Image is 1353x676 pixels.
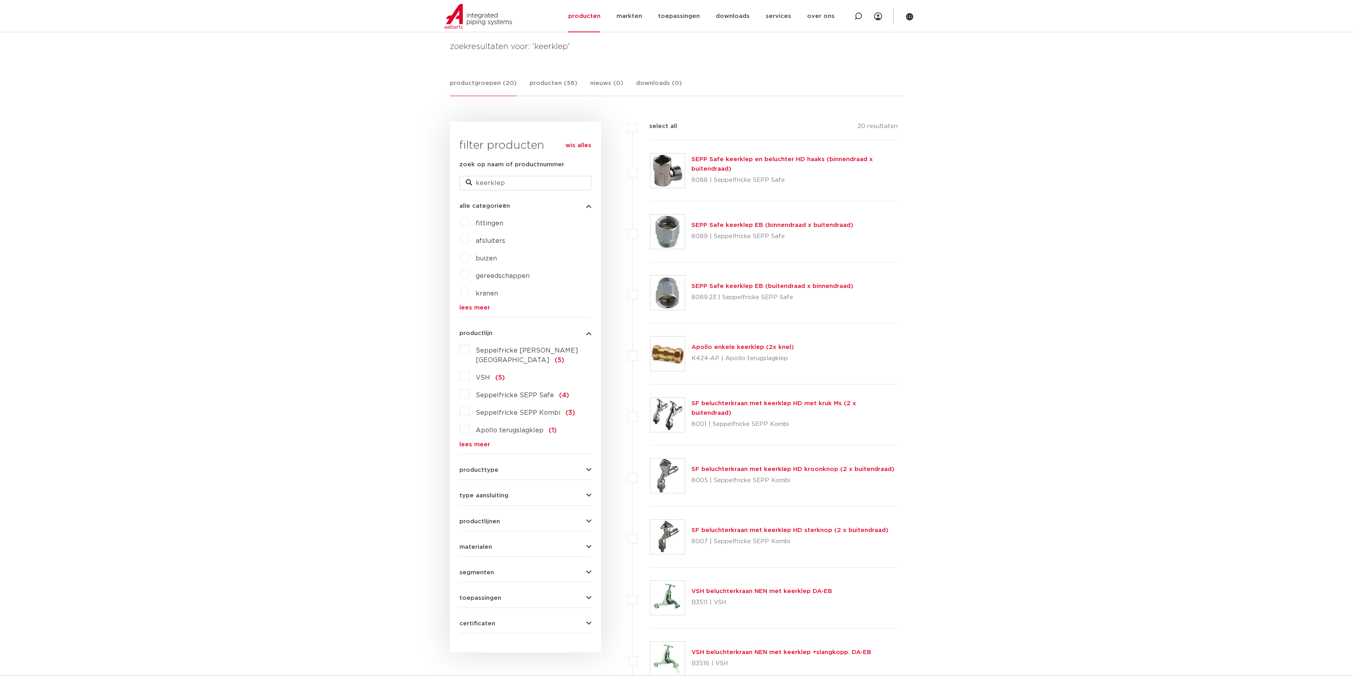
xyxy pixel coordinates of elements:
a: productgroepen (20) [450,79,517,96]
label: select all [637,122,677,131]
img: Thumbnail for SEPP Safe keerklep en beluchter HD haaks (binnendraad x buitendraad) [650,154,685,188]
img: Thumbnail for SEPP Safe keerklep EB (binnendraad x buitendraad) [650,215,685,249]
span: Seppelfricke [PERSON_NAME][GEOGRAPHIC_DATA] [476,347,578,363]
span: (5) [495,374,505,381]
span: Apollo terugslagklep [476,427,544,434]
a: VSH beluchterkraan NEN met keerklep +slangkopp. DA-EB [691,649,871,655]
span: certificaten [459,621,495,627]
button: segmenten [459,570,591,575]
a: buizen [476,255,497,262]
a: SEPP Safe keerklep EB (buitendraad x binnendraad) [691,283,853,289]
label: zoek op naam of productnummer [459,160,564,169]
span: segmenten [459,570,494,575]
input: zoeken [459,176,591,190]
span: materialen [459,544,492,550]
img: Thumbnail for SF beluchterkraan met keerklep HD kroonknop (2 x buitendraad) [650,459,685,493]
img: Thumbnail for Apollo enkele keerklep (2x knel) [650,337,685,371]
a: gereedschappen [476,273,530,279]
p: B3516 | VSH [691,657,871,670]
img: Thumbnail for VSH beluchterkraan NEN met keerklep DA-EB [650,581,685,615]
a: lees meer [459,441,591,447]
p: K424-AP | Apollo terugslagklep [691,352,794,365]
img: Thumbnail for VSH beluchterkraan NEN met keerklep +slangkopp. DA-EB [650,642,685,676]
a: Apollo enkele keerklep (2x knel) [691,344,794,350]
button: productlijn [459,330,591,336]
span: Seppelfricke SEPP Kombi [476,410,560,416]
p: 8001 | Seppelfricke SEPP Kombi [691,418,898,431]
p: 8005 | Seppelfricke SEPP Kombi [691,474,894,487]
span: (1) [549,427,557,434]
a: wis alles [565,141,591,150]
span: VSH [476,374,490,381]
p: 8007 | Seppelfricke SEPP Kombi [691,535,888,548]
a: SEPP Safe keerklep EB (binnendraad x buitendraad) [691,222,853,228]
button: producttype [459,467,591,473]
a: SF beluchterkraan met keerklep HD met kruk Ms (2 x buitendraad) [691,400,856,416]
button: certificaten [459,621,591,627]
a: lees meer [459,305,591,311]
p: B3511 | VSH [691,596,832,609]
a: nieuws (0) [590,79,623,96]
span: alle categorieën [459,203,510,209]
button: toepassingen [459,595,591,601]
h4: zoekresultaten voor: 'keerklep' [450,40,904,53]
span: Seppelfricke SEPP Safe [476,392,554,398]
a: downloads (0) [636,79,682,96]
a: afsluiters [476,238,505,244]
img: Thumbnail for SF beluchterkraan met keerklep HD met kruk Ms (2 x buitendraad) [650,398,685,432]
p: 8089 | Seppelfricke SEPP Safe [691,230,853,243]
a: VSH beluchterkraan NEN met keerklep DA-EB [691,588,832,594]
span: toepassingen [459,595,501,601]
span: (3) [565,410,575,416]
span: productlijn [459,330,492,336]
a: kranen [476,290,498,297]
a: SF beluchterkraan met keerklep HD sterknop (2 x buitendraad) [691,527,888,533]
button: alle categorieën [459,203,591,209]
button: type aansluiting [459,493,591,499]
img: Thumbnail for SEPP Safe keerklep EB (buitendraad x binnendraad) [650,276,685,310]
span: productlijnen [459,518,500,524]
img: Thumbnail for SF beluchterkraan met keerklep HD sterknop (2 x buitendraad) [650,520,685,554]
a: producten (56) [530,79,577,96]
p: 8088 | Seppelfricke SEPP Safe [691,174,898,187]
span: type aansluiting [459,493,508,499]
a: SF beluchterkraan met keerklep HD kroonknop (2 x buitendraad) [691,466,894,472]
a: fittingen [476,220,503,227]
button: productlijnen [459,518,591,524]
button: materialen [459,544,591,550]
a: SEPP Safe keerklep en beluchter HD haaks (binnendraad x buitendraad) [691,156,873,172]
h3: filter producten [459,138,591,154]
p: 20 resultaten [857,122,897,134]
span: producttype [459,467,498,473]
p: 8089.23 | Seppelfricke SEPP Safe [691,291,853,304]
span: (5) [555,357,564,363]
span: (4) [559,392,569,398]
